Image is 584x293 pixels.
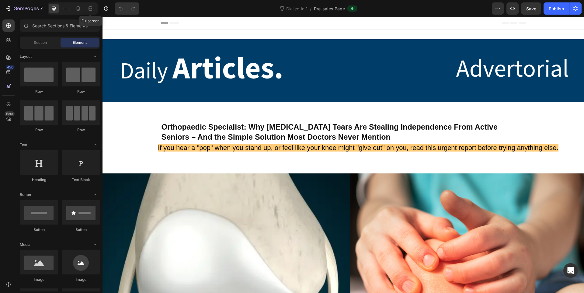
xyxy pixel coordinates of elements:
[20,142,27,148] span: Text
[73,40,87,45] span: Element
[90,52,100,61] span: Toggle open
[103,17,584,293] iframe: Design area
[20,192,31,197] span: Button
[20,19,100,32] input: Search Sections & Elements
[285,5,309,12] span: Dialled In 1
[20,89,58,94] div: Row
[62,177,100,183] div: Text Block
[20,54,32,59] span: Layout
[115,2,139,15] div: Undo/Redo
[34,40,47,45] span: Section
[90,190,100,200] span: Toggle open
[521,2,541,15] button: Save
[62,277,100,282] div: Image
[526,6,536,11] span: Save
[20,227,58,232] div: Button
[90,140,100,150] span: Toggle open
[20,277,58,282] div: Image
[2,2,45,15] button: 7
[62,227,100,232] div: Button
[20,127,58,133] div: Row
[62,127,100,133] div: Row
[20,177,58,183] div: Heading
[563,263,578,278] div: Open Intercom Messenger
[20,242,30,247] span: Media
[314,5,345,12] span: Pre-sales Page
[90,240,100,249] span: Toggle open
[5,111,15,116] div: Beta
[310,5,311,12] span: /
[62,89,100,94] div: Row
[6,65,15,70] div: 450
[549,5,564,12] div: Publish
[544,2,569,15] button: Publish
[40,5,43,12] p: 7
